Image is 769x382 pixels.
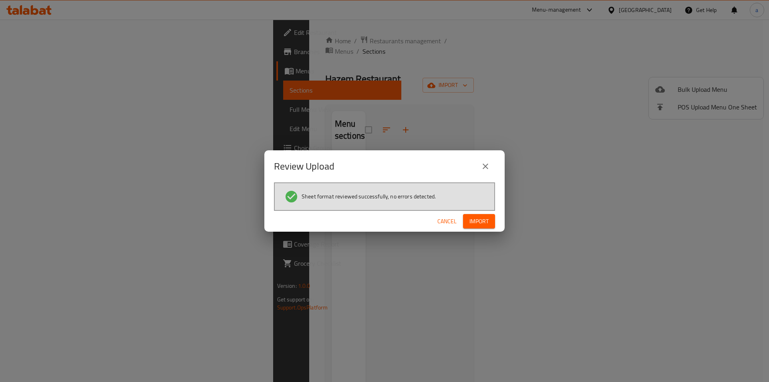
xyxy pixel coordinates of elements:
[274,160,334,173] h2: Review Upload
[463,214,495,229] button: Import
[302,192,436,200] span: Sheet format reviewed successfully, no errors detected.
[434,214,460,229] button: Cancel
[469,216,489,226] span: Import
[437,216,457,226] span: Cancel
[476,157,495,176] button: close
